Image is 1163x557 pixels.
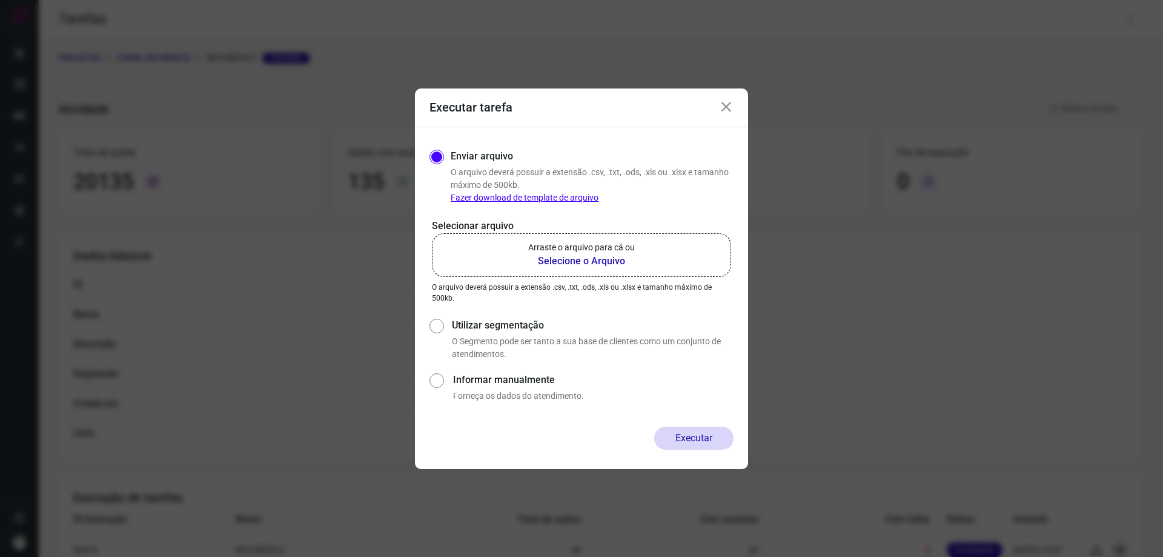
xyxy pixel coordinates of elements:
[429,100,512,115] h3: Executar tarefa
[528,254,635,268] b: Selecione o Arquivo
[432,282,731,304] p: O arquivo deverá possuir a extensão .csv, .txt, .ods, .xls ou .xlsx e tamanho máximo de 500kb.
[452,318,734,333] label: Utilizar segmentação
[453,390,734,402] p: Forneça os dados do atendimento.
[451,166,734,204] p: O arquivo deverá possuir a extensão .csv, .txt, .ods, .xls ou .xlsx e tamanho máximo de 500kb.
[451,149,513,164] label: Enviar arquivo
[654,427,734,450] button: Executar
[452,335,734,361] p: O Segmento pode ser tanto a sua base de clientes como um conjunto de atendimentos.
[453,373,734,387] label: Informar manualmente
[528,241,635,254] p: Arraste o arquivo para cá ou
[432,219,731,233] p: Selecionar arquivo
[451,193,598,202] a: Fazer download de template de arquivo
